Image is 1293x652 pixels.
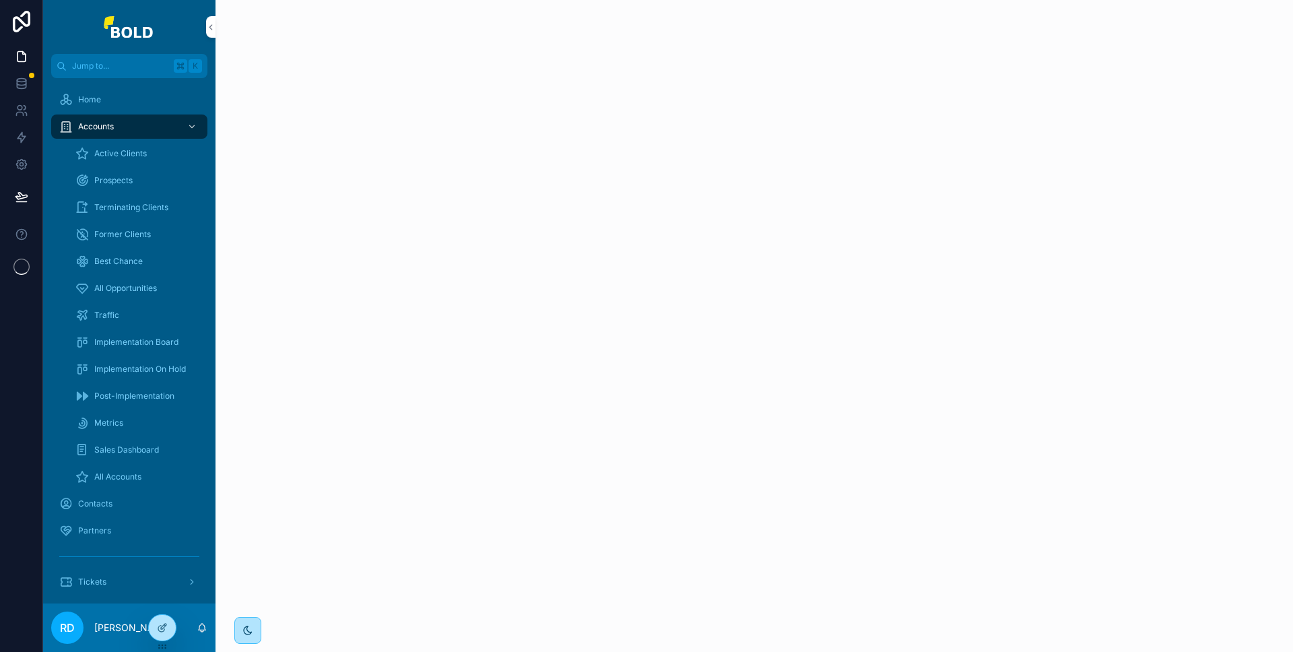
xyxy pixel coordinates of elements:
[51,492,207,516] a: Contacts
[94,391,174,401] span: Post-Implementation
[94,256,143,267] span: Best Chance
[51,519,207,543] a: Partners
[67,141,207,166] a: Active Clients
[67,438,207,462] a: Sales Dashboard
[67,249,207,273] a: Best Chance
[67,330,207,354] a: Implementation Board
[67,168,207,193] a: Prospects
[51,570,207,594] a: Tickets
[94,364,186,374] span: Implementation On Hold
[67,276,207,300] a: All Opportunities
[78,498,112,509] span: Contacts
[94,175,133,186] span: Prospects
[51,88,207,112] a: Home
[51,54,207,78] button: Jump to...K
[67,465,207,489] a: All Accounts
[94,418,123,428] span: Metrics
[94,148,147,159] span: Active Clients
[78,94,101,105] span: Home
[94,229,151,240] span: Former Clients
[67,384,207,408] a: Post-Implementation
[72,61,168,71] span: Jump to...
[67,195,207,220] a: Terminating Clients
[51,115,207,139] a: Accounts
[104,16,155,38] img: App logo
[78,577,106,587] span: Tickets
[67,357,207,381] a: Implementation On Hold
[78,525,111,536] span: Partners
[67,411,207,435] a: Metrics
[94,283,157,294] span: All Opportunities
[94,337,178,348] span: Implementation Board
[190,61,201,71] span: K
[94,445,159,455] span: Sales Dashboard
[94,471,141,482] span: All Accounts
[60,620,75,636] span: RD
[78,121,114,132] span: Accounts
[94,202,168,213] span: Terminating Clients
[94,310,119,321] span: Traffic
[94,621,172,634] p: [PERSON_NAME]
[67,303,207,327] a: Traffic
[43,78,215,604] div: scrollable content
[67,222,207,247] a: Former Clients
